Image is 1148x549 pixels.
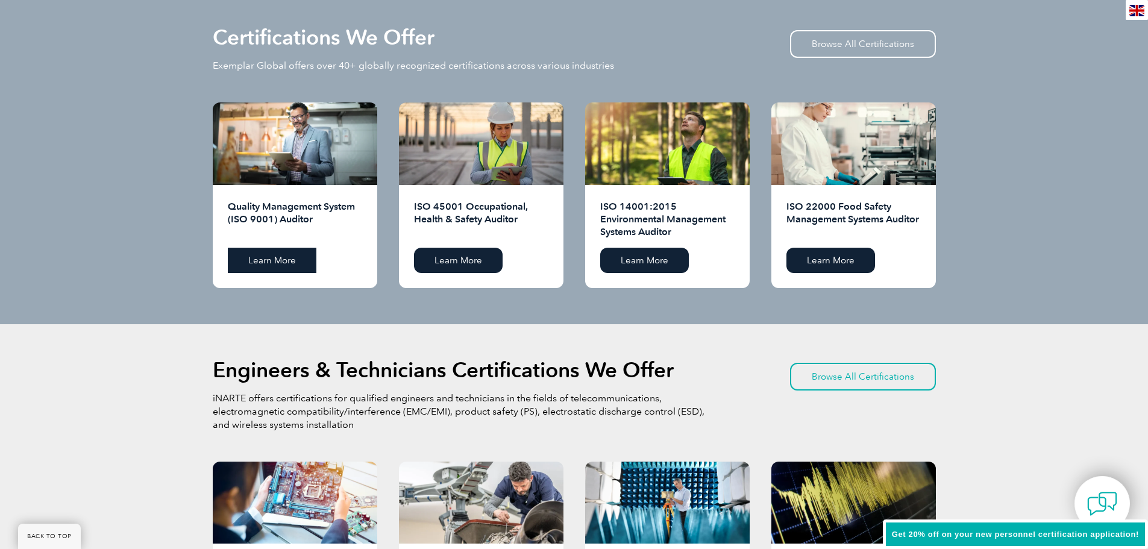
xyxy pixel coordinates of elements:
[790,363,936,391] a: Browse All Certifications
[228,248,316,273] a: Learn More
[18,524,81,549] a: BACK TO TOP
[213,59,614,72] p: Exemplar Global offers over 40+ globally recognized certifications across various industries
[786,248,875,273] a: Learn More
[600,248,689,273] a: Learn More
[414,200,548,239] h2: ISO 45001 Occupational, Health & Safety Auditor
[213,28,434,47] h2: Certifications We Offer
[790,30,936,58] a: Browse All Certifications
[600,200,735,239] h2: ISO 14001:2015 Environmental Management Systems Auditor
[892,530,1139,539] span: Get 20% off on your new personnel certification application!
[786,200,921,239] h2: ISO 22000 Food Safety Management Systems Auditor
[1129,5,1144,16] img: en
[414,248,503,273] a: Learn More
[228,200,362,239] h2: Quality Management System (ISO 9001) Auditor
[1087,489,1117,519] img: contact-chat.png
[213,360,674,380] h2: Engineers & Technicians Certifications We Offer
[213,392,707,431] p: iNARTE offers certifications for qualified engineers and technicians in the fields of telecommuni...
